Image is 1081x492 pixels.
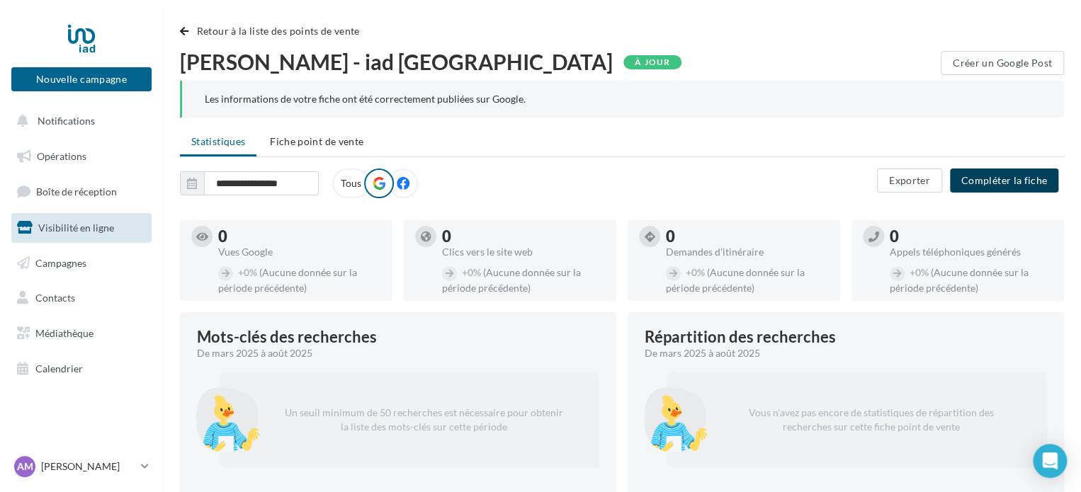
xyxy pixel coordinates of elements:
label: Tous [332,168,370,198]
span: (Aucune donnée sur la période précédente) [218,266,357,294]
div: 0 [666,229,829,244]
div: Open Intercom Messenger [1033,444,1067,478]
span: Médiathèque [35,327,94,339]
span: + [686,266,691,278]
a: Contacts [9,283,154,313]
button: Nouvelle campagne [11,67,152,91]
a: Calendrier [9,354,154,384]
span: Notifications [38,115,95,127]
div: Vues Google [218,247,381,257]
a: Campagnes [9,248,154,278]
span: 0% [686,266,705,278]
span: Mots-clés des recherches [197,329,377,345]
div: Demandes d'itinéraire [666,247,829,257]
div: Répartition des recherches [645,329,836,345]
span: Fiche point de vente [270,135,363,147]
div: 0 [218,229,381,244]
span: + [462,266,468,278]
span: (Aucune donnée sur la période précédente) [890,266,1029,294]
div: À jour [623,55,681,69]
span: Retour à la liste des points de vente [197,25,360,37]
span: 0% [238,266,257,278]
a: Compléter la fiche [944,173,1064,185]
span: (Aucune donnée sur la période précédente) [666,266,805,294]
span: Opérations [37,150,86,162]
span: 0% [910,266,929,278]
a: Visibilité en ligne [9,213,154,243]
button: Exporter [877,168,942,193]
button: Créer un Google Post [941,51,1064,75]
span: Boîte de réception [36,185,117,198]
span: Visibilité en ligne [38,222,114,234]
a: AM [PERSON_NAME] [11,453,152,480]
p: Vous n'avez pas encore de statistiques de répartition des recherches sur cette fiche point de vente [718,394,1024,445]
div: Clics vers le site web [442,247,605,257]
span: 0% [462,266,481,278]
p: [PERSON_NAME] [41,459,135,474]
span: AM [17,459,33,474]
button: Notifications [9,106,149,136]
span: Calendrier [35,362,83,374]
button: Compléter la fiche [950,168,1058,193]
span: Contacts [35,292,75,304]
p: Un seuil minimum de 50 recherches est nécessaire pour obtenir la liste des mots-clés sur cette pé... [271,394,577,445]
span: [PERSON_NAME] - iad [GEOGRAPHIC_DATA] [180,51,613,72]
div: De mars 2025 à août 2025 [197,346,588,360]
div: 0 [890,229,1053,244]
a: Boîte de réception [9,176,154,207]
div: 0 [442,229,605,244]
span: Campagnes [35,256,86,268]
a: Opérations [9,142,154,171]
span: (Aucune donnée sur la période précédente) [442,266,581,294]
div: De mars 2025 à août 2025 [645,346,1036,360]
button: Retour à la liste des points de vente [180,23,366,40]
div: Appels téléphoniques générés [890,247,1053,257]
div: Les informations de votre fiche ont été correctement publiées sur Google. [205,92,1041,106]
a: Médiathèque [9,319,154,348]
span: + [238,266,244,278]
span: + [910,266,915,278]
